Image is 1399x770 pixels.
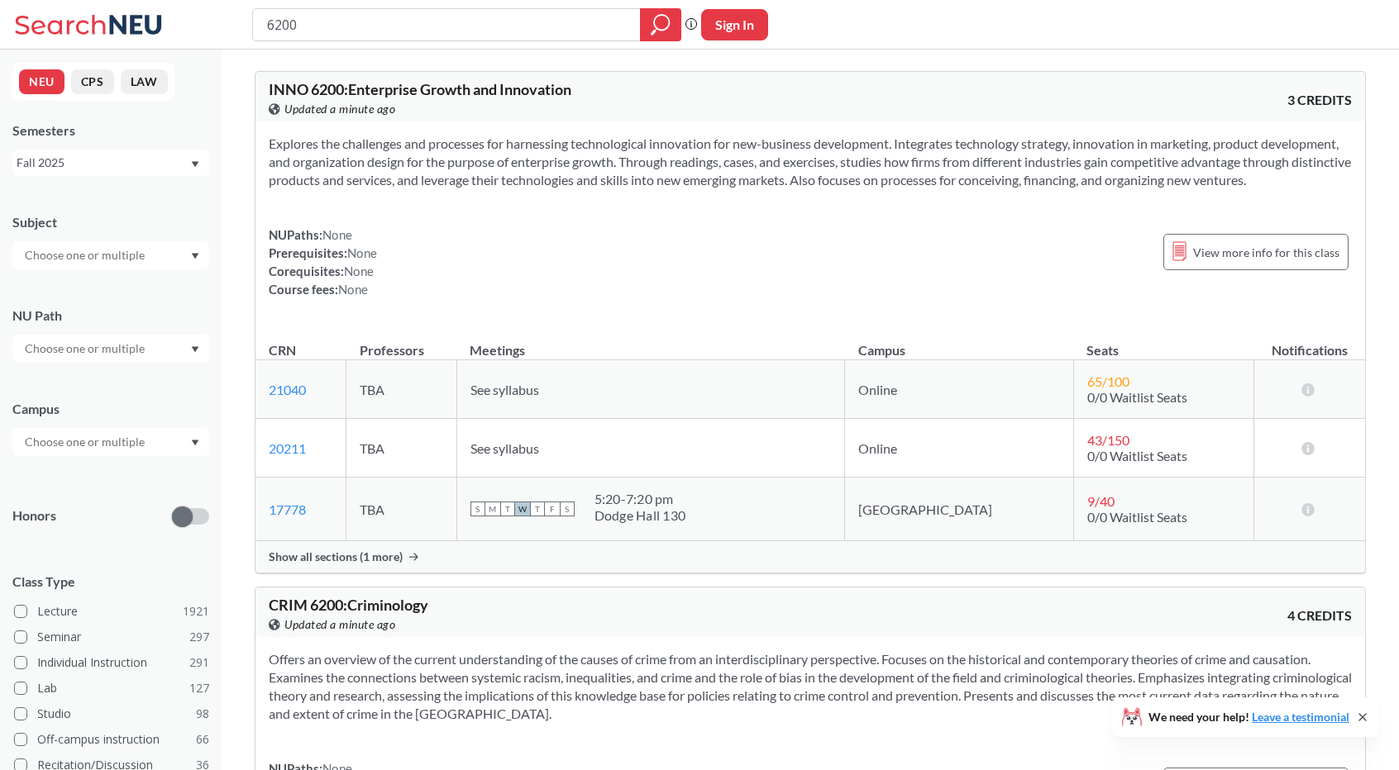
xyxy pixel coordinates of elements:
[1287,606,1352,625] span: 4 CREDITS
[284,616,395,634] span: Updated a minute ago
[344,264,374,278] span: None
[594,507,686,524] div: Dodge Hall 130
[701,9,768,40] button: Sign In
[14,626,209,648] label: Seminar
[269,80,571,98] span: INNO 6200 : Enterprise Growth and Innovation
[1193,242,1339,263] span: View more info for this class
[347,245,377,260] span: None
[191,440,199,446] svg: Dropdown arrow
[651,13,671,36] svg: magnifying glass
[17,245,155,265] input: Choose one or multiple
[14,677,209,699] label: Lab
[269,135,1352,189] section: Explores the challenges and processes for harnessing technological innovation for new-business de...
[845,478,1074,541] td: [GEOGRAPHIC_DATA]
[1254,325,1365,360] th: Notifications
[346,478,456,541] td: TBA
[346,419,456,478] td: TBA
[845,360,1074,419] td: Online
[189,628,209,646] span: 297
[196,730,209,749] span: 66
[845,325,1074,360] th: Campus
[269,382,306,397] a: 21040
[1087,432,1129,448] span: 43 / 150
[12,573,209,591] span: Class Type
[470,382,539,397] span: See syllabus
[1148,711,1349,723] span: We need your help!
[1087,509,1187,525] span: 0/0 Waitlist Seats
[269,596,428,614] span: CRIM 6200 : Criminology
[269,440,306,456] a: 20211
[845,419,1074,478] td: Online
[284,100,395,118] span: Updated a minute ago
[191,161,199,168] svg: Dropdown arrow
[640,8,681,41] div: magnifying glass
[470,501,485,516] span: S
[269,501,306,517] a: 17778
[470,440,539,456] span: See syllabus
[338,282,368,297] span: None
[12,335,209,363] div: Dropdown arrow
[269,226,377,298] div: NUPaths: Prerequisites: Corequisites: Course fees:
[269,549,403,564] span: Show all sections (1 more)
[71,69,114,94] button: CPS
[322,227,352,242] span: None
[560,501,575,516] span: S
[14,601,209,622] label: Lecture
[269,650,1352,723] section: Offers an overview of the current understanding of the causes of crime from an interdisciplinary ...
[191,346,199,353] svg: Dropdown arrow
[121,69,168,94] button: LAW
[1087,448,1187,463] span: 0/0 Waitlist Seats
[17,432,155,452] input: Choose one or multiple
[17,339,155,359] input: Choose one or multiple
[12,213,209,231] div: Subject
[191,253,199,259] svg: Dropdown arrow
[515,501,530,516] span: W
[12,400,209,418] div: Campus
[346,360,456,419] td: TBA
[1087,493,1115,509] span: 9 / 40
[255,541,1365,573] div: Show all sections (1 more)
[456,325,845,360] th: Meetings
[189,679,209,697] span: 127
[265,11,628,39] input: Class, professor, course number, "phrase"
[19,69,64,94] button: NEU
[1087,373,1129,389] span: 65 / 100
[12,428,209,456] div: Dropdown arrow
[485,501,500,516] span: M
[594,491,686,507] div: 5:20 - 7:20 pm
[189,654,209,672] span: 291
[346,325,456,360] th: Professors
[14,652,209,673] label: Individual Instruction
[196,705,209,723] span: 98
[1087,389,1187,405] span: 0/0 Waitlist Seats
[12,150,209,176] div: Fall 2025Dropdown arrow
[1252,710,1349,724] a: Leave a testimonial
[1073,325,1253,360] th: Seats
[183,602,209,620] span: 1921
[12,307,209,325] div: NU Path
[12,121,209,140] div: Semesters
[545,501,560,516] span: F
[14,729,209,750] label: Off-campus instruction
[530,501,545,516] span: T
[14,703,209,725] label: Studio
[500,501,515,516] span: T
[1287,91,1352,109] span: 3 CREDITS
[12,241,209,269] div: Dropdown arrow
[17,154,189,172] div: Fall 2025
[12,506,56,525] p: Honors
[269,341,296,359] div: CRN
